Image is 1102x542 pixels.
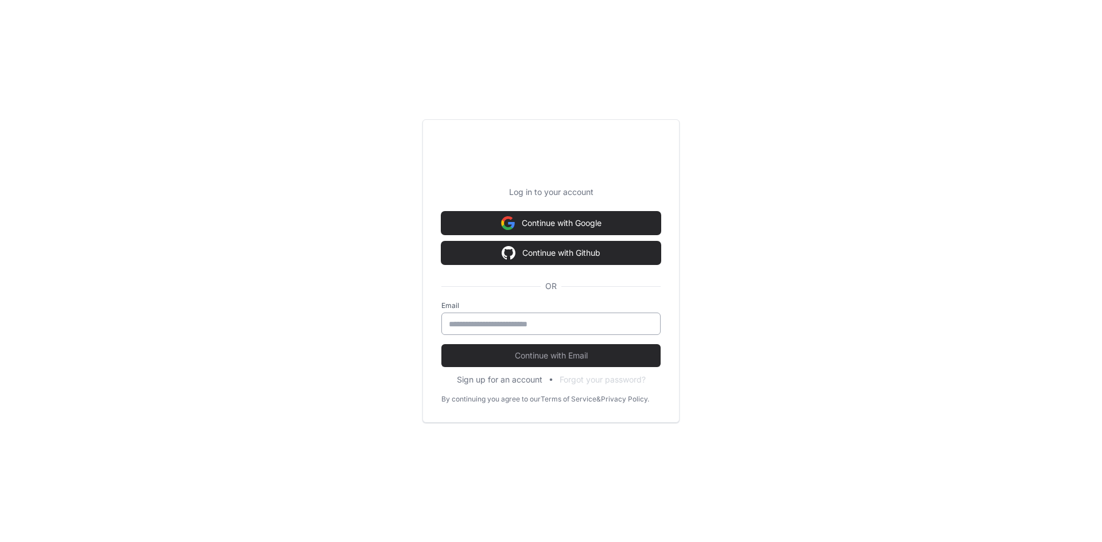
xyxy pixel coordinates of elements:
label: Email [441,301,661,310]
button: Sign up for an account [457,374,542,385]
a: Terms of Service [541,395,596,404]
a: Privacy Policy. [601,395,649,404]
img: Sign in with google [501,212,515,235]
p: Log in to your account [441,186,661,198]
button: Continue with Email [441,344,661,367]
span: Continue with Email [441,350,661,361]
span: OR [541,280,561,292]
button: Continue with Github [441,241,661,264]
button: Forgot your password? [560,374,646,385]
button: Continue with Google [441,212,661,235]
div: By continuing you agree to our [441,395,541,404]
img: Sign in with google [502,241,515,264]
div: & [596,395,601,404]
